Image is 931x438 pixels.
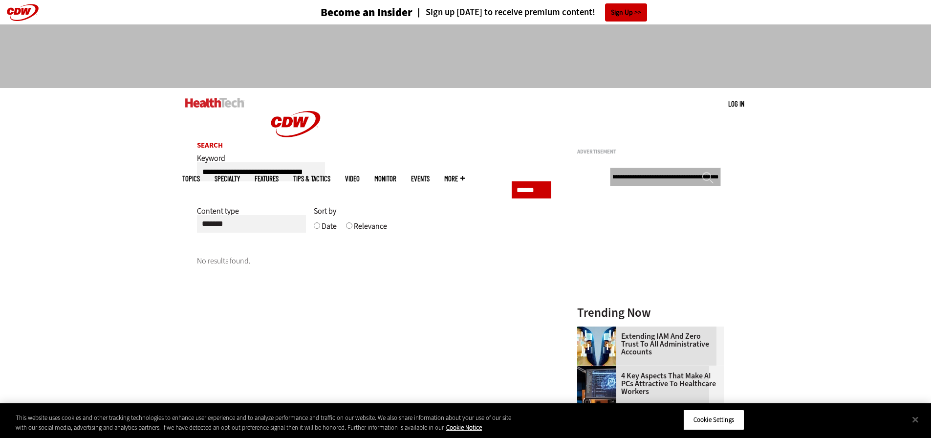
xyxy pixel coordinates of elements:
[197,255,552,267] p: No results found.
[259,153,332,163] a: CDW
[577,158,724,281] iframe: advertisement
[288,34,644,78] iframe: advertisement
[259,88,332,160] img: Home
[905,409,926,430] button: Close
[577,366,621,374] a: Desktop monitor with brain AI concept
[728,99,744,109] div: User menu
[577,332,718,356] a: Extending IAM and Zero Trust to All Administrative Accounts
[321,7,412,18] h3: Become an Insider
[322,221,337,239] label: Date
[446,423,482,432] a: More information about your privacy
[411,175,430,182] a: Events
[284,7,412,18] a: Become an Insider
[412,8,595,17] a: Sign up [DATE] to receive premium content!
[577,366,616,405] img: Desktop monitor with brain AI concept
[728,99,744,108] a: Log in
[374,175,396,182] a: MonITor
[444,175,465,182] span: More
[215,175,240,182] span: Specialty
[354,221,387,239] label: Relevance
[293,175,330,182] a: Tips & Tactics
[683,410,744,430] button: Cookie Settings
[577,327,616,366] img: abstract image of woman with pixelated face
[182,175,200,182] span: Topics
[577,372,718,395] a: 4 Key Aspects That Make AI PCs Attractive to Healthcare Workers
[314,206,336,216] span: Sort by
[197,206,239,223] label: Content type
[605,3,647,22] a: Sign Up
[577,327,621,334] a: abstract image of woman with pixelated face
[16,413,512,432] div: This website uses cookies and other tracking technologies to enhance user experience and to analy...
[577,307,724,319] h3: Trending Now
[255,175,279,182] a: Features
[345,175,360,182] a: Video
[185,98,244,108] img: Home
